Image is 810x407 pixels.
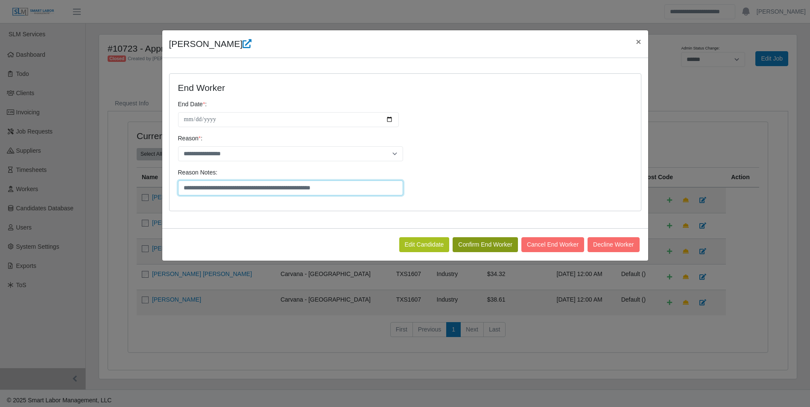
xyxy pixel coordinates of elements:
[399,237,450,252] a: Edit Candidate
[178,100,207,109] label: End Date :
[169,37,252,51] h4: [PERSON_NAME]
[588,237,639,252] button: Decline Worker
[629,30,648,53] button: Close
[178,82,516,93] h4: End Worker
[453,237,518,252] button: Confirm End Worker
[178,168,218,177] label: Reason Notes:
[521,237,584,252] button: Cancel End Worker
[178,134,203,143] label: Reason :
[636,37,641,47] span: ×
